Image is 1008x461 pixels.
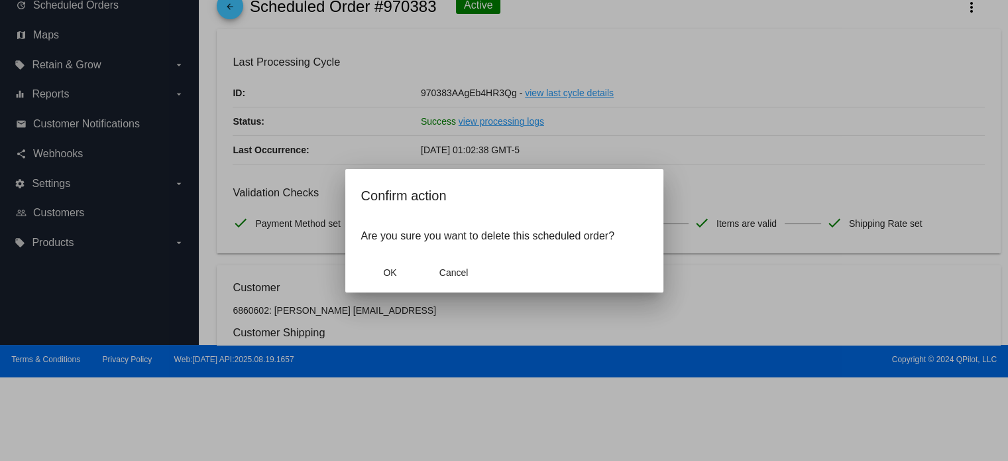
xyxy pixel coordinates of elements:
button: Close dialog [425,261,483,285]
span: OK [383,267,396,278]
span: Cancel [439,267,469,278]
h2: Confirm action [361,185,647,206]
button: Close dialog [361,261,420,285]
p: Are you sure you want to delete this scheduled order? [361,230,647,242]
